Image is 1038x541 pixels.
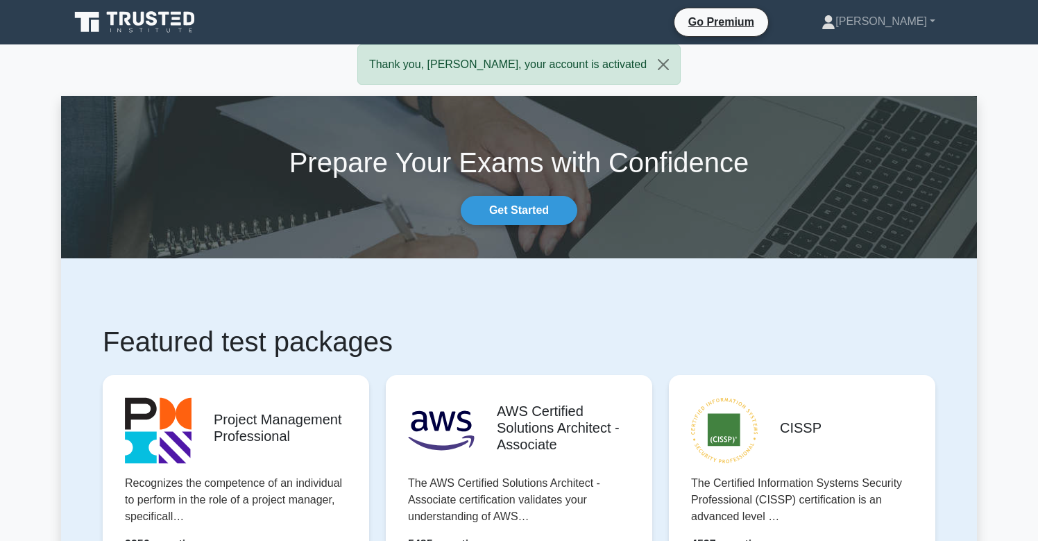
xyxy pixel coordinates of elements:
h1: Prepare Your Exams with Confidence [61,146,977,179]
a: Get Started [461,196,577,225]
div: Thank you, [PERSON_NAME], your account is activated [357,44,681,85]
a: [PERSON_NAME] [788,8,969,35]
button: Close [647,45,680,84]
h1: Featured test packages [103,325,935,358]
a: Go Premium [680,13,763,31]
